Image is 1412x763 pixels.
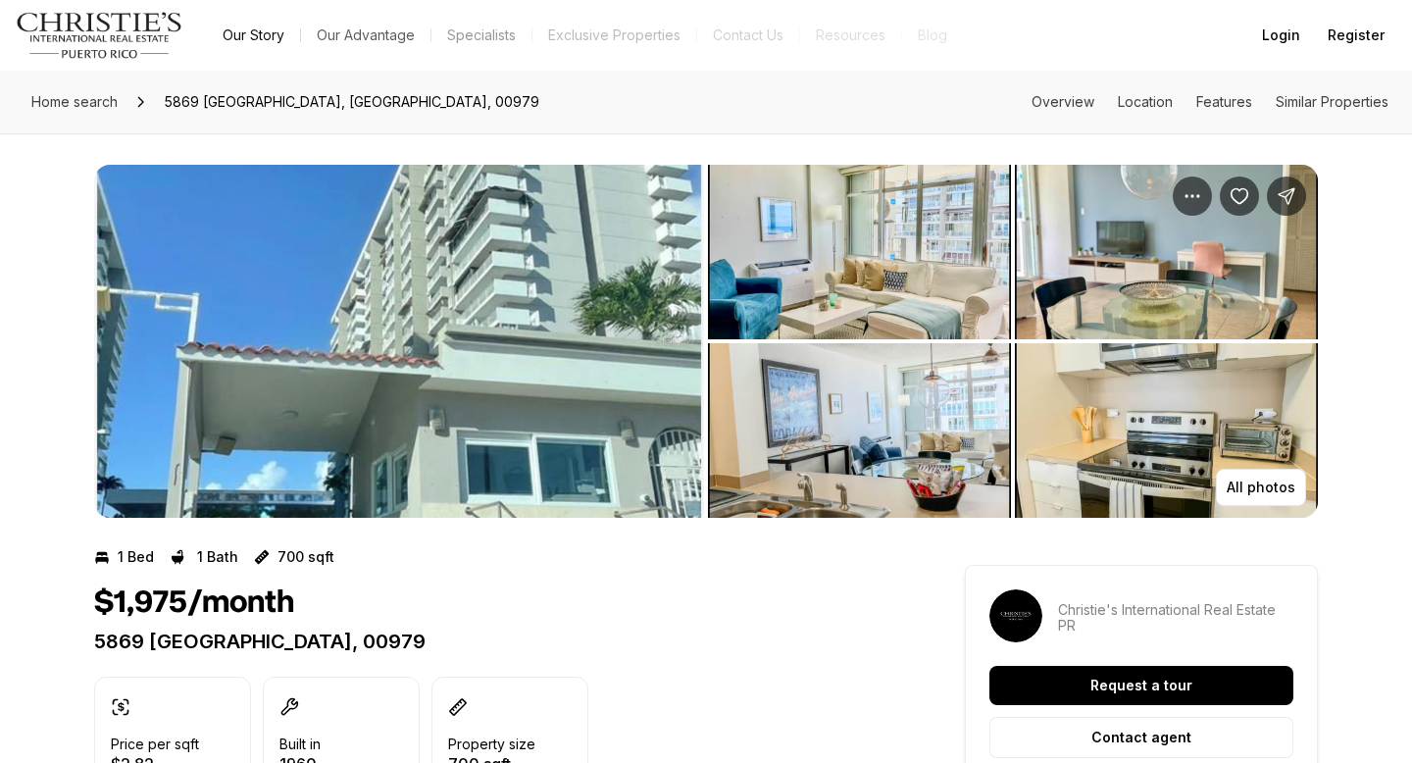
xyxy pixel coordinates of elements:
[431,22,531,49] a: Specialists
[1118,93,1173,110] a: Skip to: Location
[94,165,704,518] li: 1 of 4
[94,630,894,653] p: 5869 [GEOGRAPHIC_DATA], 00979
[532,22,696,49] a: Exclusive Properties
[1220,177,1259,216] button: Save Property: 5869 ISLA VERDE
[1091,730,1191,745] p: Contact agent
[1032,93,1094,110] a: Skip to: Overview
[279,737,321,752] p: Built in
[197,549,238,565] p: 1 Bath
[16,12,183,59] img: logo
[94,165,1318,518] div: Listing Photos
[800,22,901,49] a: Resources
[24,86,126,118] a: Home search
[1216,469,1306,506] button: All photos
[1015,343,1318,518] button: View image gallery
[31,93,118,110] span: Home search
[94,165,704,518] button: View image gallery
[697,22,799,49] button: Contact Us
[94,585,294,622] h1: $1,975/month
[902,22,963,49] a: Blog
[1173,177,1212,216] button: Property options
[708,165,1318,518] li: 2 of 4
[1276,93,1388,110] a: Skip to: Similar Properties
[118,549,154,565] p: 1 Bed
[1250,16,1312,55] button: Login
[708,165,1011,339] button: View image gallery
[989,717,1293,758] button: Contact agent
[708,343,1011,518] button: View image gallery
[448,737,535,752] p: Property size
[989,666,1293,705] button: Request a tour
[207,22,300,49] a: Our Story
[1316,16,1396,55] button: Register
[277,549,334,565] p: 700 sqft
[1262,27,1300,43] span: Login
[1015,165,1318,339] button: View image gallery
[1090,678,1192,693] p: Request a tour
[157,86,547,118] span: 5869 [GEOGRAPHIC_DATA], [GEOGRAPHIC_DATA], 00979
[1058,602,1293,634] p: Christie's International Real Estate PR
[111,737,199,752] p: Price per sqft
[1196,93,1252,110] a: Skip to: Features
[301,22,430,49] a: Our Advantage
[1227,480,1295,495] p: All photos
[1328,27,1385,43] span: Register
[1267,177,1306,216] button: Share Property: 5869 ISLA VERDE
[1032,94,1388,110] nav: Page section menu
